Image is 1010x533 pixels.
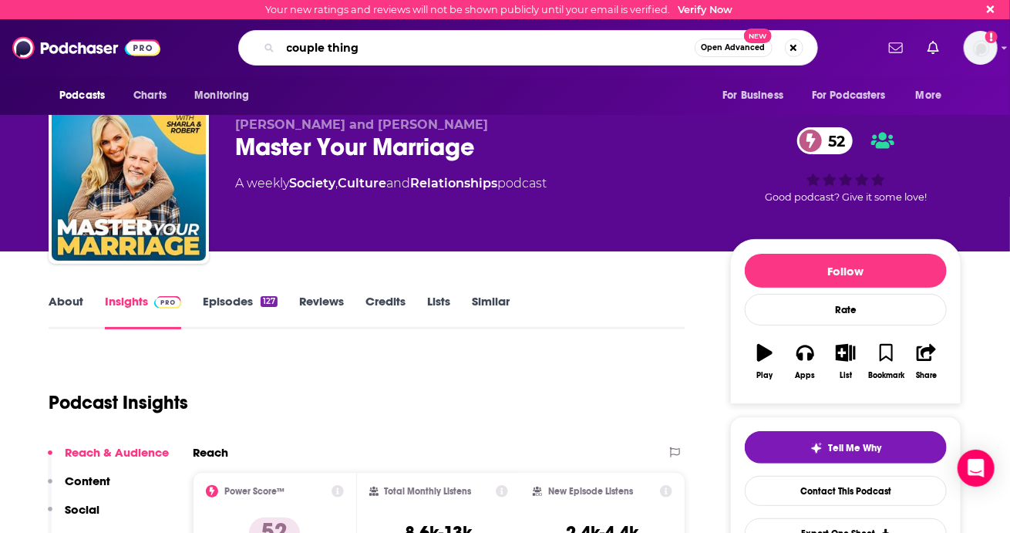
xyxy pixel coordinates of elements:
span: Open Advanced [702,44,766,52]
div: Share [916,371,937,380]
span: More [916,85,942,106]
h2: Reach [193,445,228,460]
a: Lists [427,294,450,329]
span: Podcasts [59,85,105,106]
a: InsightsPodchaser Pro [105,294,181,329]
div: 52Good podcast? Give it some love! [730,117,961,213]
div: List [840,371,852,380]
a: Charts [123,81,176,110]
button: Reach & Audience [48,445,169,474]
div: Open Intercom Messenger [958,450,995,487]
p: Content [65,474,110,488]
div: Play [757,371,773,380]
button: open menu [905,81,961,110]
button: Play [745,334,785,390]
span: For Podcasters [812,85,886,106]
a: Contact This Podcast [745,476,947,506]
button: open menu [183,81,269,110]
h2: Total Monthly Listens [385,486,472,497]
a: About [49,294,83,329]
a: Verify Now [678,4,733,15]
div: Rate [745,294,947,326]
a: 52 [797,127,853,154]
span: Monitoring [194,85,249,106]
p: Social [65,502,99,517]
span: New [744,29,772,43]
div: Apps [796,371,816,380]
a: Credits [365,294,406,329]
input: Search podcasts, credits, & more... [281,35,695,60]
button: tell me why sparkleTell Me Why [745,431,947,464]
button: Open AdvancedNew [695,39,773,57]
span: 52 [813,127,853,154]
h1: Podcast Insights [49,391,188,414]
button: Follow [745,254,947,288]
button: Bookmark [866,334,906,390]
button: Show profile menu [964,31,998,65]
button: Content [48,474,110,502]
span: [PERSON_NAME] and [PERSON_NAME] [235,117,488,132]
a: Episodes127 [203,294,278,329]
h2: New Episode Listens [548,486,633,497]
button: open menu [49,81,125,110]
img: Podchaser Pro [154,296,181,309]
div: Your new ratings and reviews will not be shown publicly until your email is verified. [266,4,733,15]
div: Bookmark [868,371,904,380]
img: Podchaser - Follow, Share and Rate Podcasts [12,33,160,62]
button: Apps [785,334,825,390]
a: Relationships [410,176,497,191]
span: Good podcast? Give it some love! [765,191,927,203]
div: Search podcasts, credits, & more... [238,30,818,66]
img: tell me why sparkle [810,442,823,454]
a: Culture [338,176,386,191]
button: List [826,334,866,390]
p: Reach & Audience [65,445,169,460]
button: Social [48,502,99,531]
button: open menu [802,81,908,110]
span: Logged in as cboulard [964,31,998,65]
a: Show notifications dropdown [921,35,945,61]
div: A weekly podcast [235,174,547,193]
a: Show notifications dropdown [883,35,909,61]
button: Share [907,334,947,390]
button: open menu [712,81,803,110]
span: Charts [133,85,167,106]
div: 127 [261,296,278,307]
a: Society [289,176,335,191]
a: Reviews [299,294,344,329]
a: Similar [472,294,510,329]
span: , [335,176,338,191]
span: Tell Me Why [829,442,882,454]
img: Master Your Marriage [52,106,206,261]
span: For Business [722,85,783,106]
span: and [386,176,410,191]
img: User Profile [964,31,998,65]
h2: Power Score™ [224,486,284,497]
svg: Email not verified [985,31,998,43]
